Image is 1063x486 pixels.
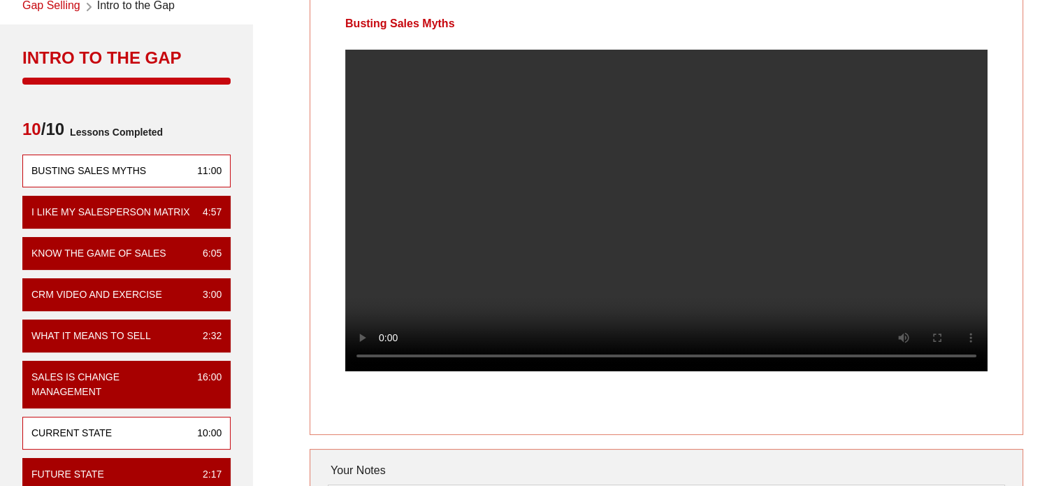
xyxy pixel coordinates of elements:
span: /10 [22,118,64,146]
div: Intro to the Gap [22,47,231,69]
div: I Like My Salesperson Matrix [31,205,190,220]
div: Busting Sales Myths [31,164,146,178]
div: 6:05 [191,246,222,261]
div: 11:00 [186,164,222,178]
div: Current State [31,426,112,441]
div: 3:00 [191,287,222,302]
div: Your Notes [328,457,1005,485]
div: CRM VIDEO and EXERCISE [31,287,162,302]
div: Future State [31,467,104,482]
span: Lessons Completed [64,118,163,146]
div: 10:00 [186,426,222,441]
div: What it means to sell [31,329,151,343]
span: 10 [22,120,41,138]
div: 4:57 [191,205,222,220]
div: 2:17 [191,467,222,482]
div: 2:32 [191,329,222,343]
div: Sales is Change Management [31,370,186,399]
div: Know the Game of Sales [31,246,166,261]
div: 16:00 [186,370,222,399]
